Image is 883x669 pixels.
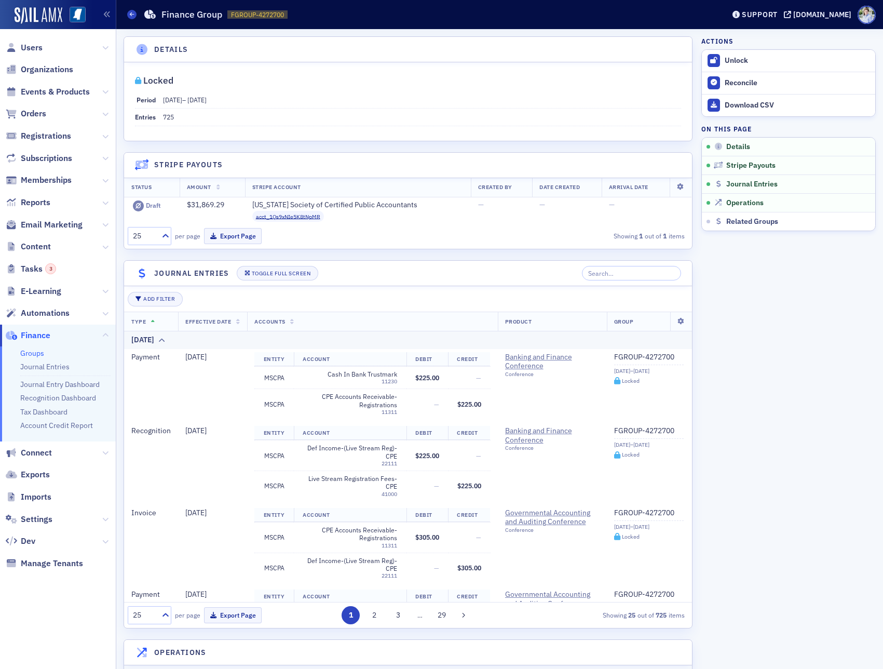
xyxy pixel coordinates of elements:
[627,610,637,620] strong: 25
[231,10,284,19] span: FGROUP-4272700
[303,444,397,460] span: Def Income-(Live Stream Reg)-CPE
[582,266,681,280] input: Search…
[254,508,293,523] th: Entity
[702,50,875,72] button: Unlock
[505,445,600,451] div: Conference
[406,508,449,523] th: Debit
[6,64,73,75] a: Organizations
[6,219,83,231] a: Email Marketing
[163,109,681,125] dd: 725
[6,153,72,164] a: Subscriptions
[505,509,600,527] a: Governmental Accounting and Auditing Conference
[21,86,90,98] span: Events & Products
[303,475,397,491] span: Live Stream Registration Fees-CPE
[6,307,70,319] a: Automations
[187,96,207,104] span: [DATE]
[6,286,61,297] a: E-Learning
[185,426,207,435] span: [DATE]
[20,380,100,389] a: Journal Entry Dashboard
[6,330,50,341] a: Finance
[21,330,50,341] span: Finance
[858,6,876,24] span: Profile
[6,42,43,53] a: Users
[131,334,154,345] div: [DATE]
[505,353,600,371] a: Banking and Finance Conference
[294,590,406,604] th: Account
[21,64,73,75] span: Organizations
[622,378,640,384] div: Locked
[15,7,62,24] a: SailAMX
[506,610,685,620] div: Showing out of items
[6,241,51,252] a: Content
[637,231,645,240] strong: 1
[478,183,512,191] span: Created By
[406,352,449,367] th: Debit
[457,564,481,572] span: $305.00
[187,183,211,191] span: Amount
[133,610,156,621] div: 25
[505,590,600,608] a: Governmental Accounting and Auditing Conference
[701,36,733,46] h4: Actions
[252,211,324,222] span: acct_1Qs9xNIe5K8tNpMR
[21,153,72,164] span: Subscriptions
[505,318,532,325] span: Product
[432,606,451,624] button: 29
[614,368,684,374] div: [DATE]–[DATE]
[725,78,870,88] div: Reconcile
[614,524,684,530] div: [DATE]–[DATE]
[252,271,310,276] div: Toggle Full Screen
[70,7,86,23] img: SailAMX
[365,606,384,624] button: 2
[254,590,293,604] th: Entity
[448,352,490,367] th: Credit
[163,96,207,104] span: –
[20,362,70,371] a: Journal Entries
[702,72,875,94] button: Reconcile
[609,183,648,191] span: Arrival Date
[661,231,669,240] strong: 1
[21,286,61,297] span: E-Learning
[154,44,188,55] h4: Details
[413,610,427,620] span: …
[131,508,156,517] span: Invoice
[448,508,490,523] th: Credit
[505,527,600,533] div: Conference
[614,441,684,448] div: [DATE]–[DATE]
[131,352,160,362] span: Payment
[303,409,397,416] div: 11311
[21,307,70,319] span: Automations
[725,101,870,110] div: Download CSV
[6,197,50,208] a: Reports
[415,533,439,541] span: $305.00
[254,367,293,389] td: MSCPA
[303,572,397,579] div: 22111
[185,508,207,517] span: [DATE]
[294,352,406,367] th: Account
[784,11,855,18] button: [DOMAIN_NAME]
[742,10,778,19] div: Support
[457,400,481,408] span: $225.00
[457,481,481,490] span: $225.00
[622,534,640,540] div: Locked
[448,590,490,604] th: Credit
[6,175,72,186] a: Memberships
[793,10,851,19] div: [DOMAIN_NAME]
[726,198,764,208] span: Operations
[303,557,397,573] span: Def Income-(Live Stream Reg)-CPE
[21,469,50,480] span: Exports
[506,231,685,240] div: Showing out of items
[614,426,684,436] a: FGROUP-4272700
[614,590,684,599] a: FGROUP-4272700
[21,175,72,186] span: Memberships
[6,558,83,569] a: Manage Tenants
[20,349,44,358] a: Groups
[654,610,669,620] strong: 725
[21,108,46,119] span: Orders
[21,197,50,208] span: Reports
[389,606,407,624] button: 3
[154,647,207,658] h4: Operations
[726,161,776,170] span: Stripe Payouts
[614,353,684,362] a: FGROUP-4272700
